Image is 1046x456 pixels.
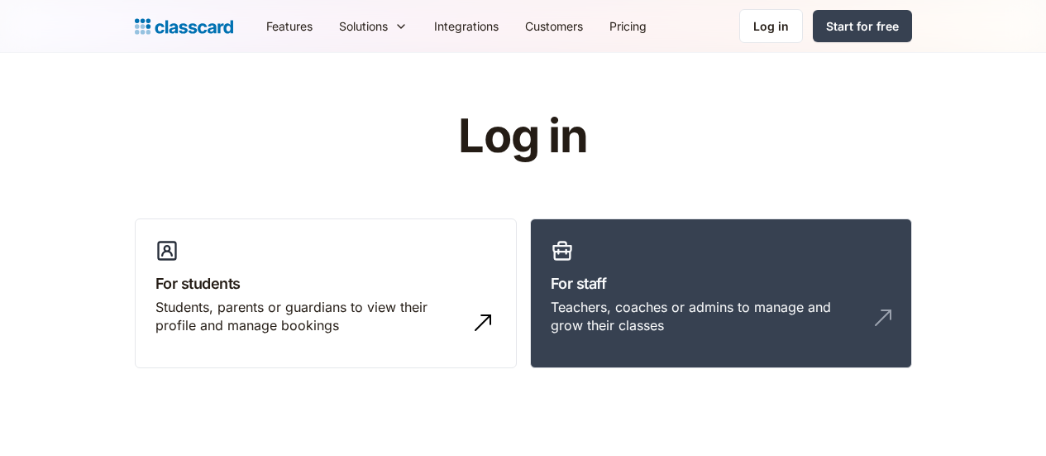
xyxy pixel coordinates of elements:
[339,17,388,35] div: Solutions
[753,17,789,35] div: Log in
[155,298,463,335] div: Students, parents or guardians to view their profile and manage bookings
[135,218,517,369] a: For studentsStudents, parents or guardians to view their profile and manage bookings
[260,111,786,162] h1: Log in
[551,272,891,295] h3: For staff
[551,298,858,335] div: Teachers, coaches or admins to manage and grow their classes
[421,7,512,45] a: Integrations
[813,10,912,42] a: Start for free
[530,218,912,369] a: For staffTeachers, coaches or admins to manage and grow their classes
[596,7,660,45] a: Pricing
[512,7,596,45] a: Customers
[326,7,421,45] div: Solutions
[739,9,803,43] a: Log in
[826,17,899,35] div: Start for free
[253,7,326,45] a: Features
[155,272,496,295] h3: For students
[135,15,233,38] a: Logo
